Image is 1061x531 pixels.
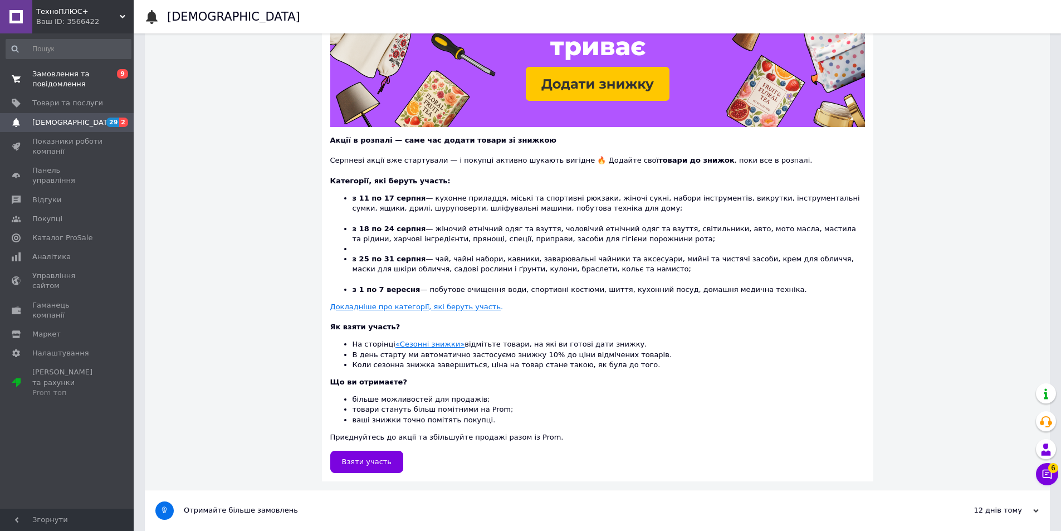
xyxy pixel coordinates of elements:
span: Каталог ProSale [32,233,92,243]
span: Управління сайтом [32,271,103,291]
li: більше можливостей для продажів; [353,394,865,405]
a: Взяти участь [330,451,404,473]
a: Докладніше про категорії, які беруть участь. [330,303,503,311]
button: Чат з покупцем6 [1036,463,1058,485]
span: Відгуки [32,195,61,205]
b: з 11 по 17 серпня [353,194,426,202]
input: Пошук [6,39,131,59]
b: з 18 по 24 серпня [353,225,426,233]
div: Отримайте більше замовлень [184,505,927,515]
span: [DEMOGRAPHIC_DATA] [32,118,115,128]
b: Як взяти участь? [330,323,400,331]
h1: [DEMOGRAPHIC_DATA] [167,10,300,23]
b: Категорії, які беруть участь: [330,177,451,185]
span: Аналітика [32,252,71,262]
li: — чай, чайні набори, кавники, заварювальні чайники та аксесуари, мийні та чистячі засоби, крем дл... [353,254,865,285]
span: Гаманець компанії [32,300,103,320]
div: Приєднуйтесь до акції та збільшуйте продажі разом із Prom. [330,377,865,442]
u: Докладніше про категорії, які беруть участь [330,303,501,311]
div: 12 днів тому [927,505,1039,515]
span: Маркет [32,329,61,339]
div: Prom топ [32,388,103,398]
li: Коли сезонна знижка завершиться, ціна на товар стане такою, як була до того. [353,360,865,370]
span: Налаштування [32,348,89,358]
span: 6 [1048,463,1058,473]
span: Замовлення та повідомлення [32,69,103,89]
span: Покупці [32,214,62,224]
span: Панель управління [32,165,103,186]
b: з 1 по 7 вересня [353,285,421,294]
li: В день старту ми автоматично застосуємо знижку 10% до ціни відмічених товарів. [353,350,865,360]
span: 9 [117,69,128,79]
span: 29 [106,118,119,127]
li: — кухонне приладдя, міські та спортивні рюкзаки, жіночі сукні, набори інструментів, викрутки, інс... [353,193,865,224]
span: [PERSON_NAME] та рахунки [32,367,103,398]
li: ваші знижки точно помітять покупці. [353,415,865,425]
span: ТехноПЛЮС+ [36,7,120,17]
b: Акції в розпалі — саме час додати товари зі знижкою [330,136,556,144]
span: 2 [119,118,128,127]
span: Взяти участь [342,457,392,466]
b: товари до знижок [658,156,735,164]
div: Серпневі акції вже стартували — і покупці активно шукають вигідне 🔥 Додайте свої , поки все в роз... [330,145,865,165]
b: Що ви отримаєте? [330,378,407,386]
div: Ваш ID: 3566422 [36,17,134,27]
li: товари стануть більш помітними на Prom; [353,405,865,415]
li: — побутове очищення води, спортивні костюми, шиття, кухонний посуд, домашня медична техніка. [353,285,865,295]
span: Показники роботи компанії [32,137,103,157]
a: «Сезонні знижки» [395,340,465,348]
span: Товари та послуги [32,98,103,108]
li: — жіночий етнічний одяг та взуття, чоловічий етнічний одяг та взуття, світильники, авто, мото мас... [353,224,865,244]
li: На сторінці відмітьте товари, на які ви готові дати знижку. [353,339,865,349]
b: з 25 по 31 серпня [353,255,426,263]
